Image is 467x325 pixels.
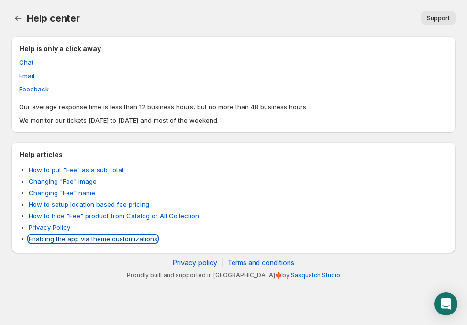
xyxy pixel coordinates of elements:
a: Terms and conditions [227,258,294,267]
span: | [221,258,223,267]
p: Proudly built and supported in [GEOGRAPHIC_DATA]🍁by [16,271,451,279]
span: Support [427,14,450,22]
a: Email [19,72,34,79]
a: Sasquatch Studio [291,271,340,279]
p: Our average response time is less than 12 business hours, but no more than 48 business hours. [19,102,448,112]
button: Support [421,11,456,25]
a: Privacy Policy [29,224,70,231]
span: Chat [19,57,33,67]
div: Open Intercom Messenger [434,292,457,315]
a: Home [11,11,25,25]
button: Feedback [13,81,55,97]
a: How to setup location based fee pricing [29,201,149,208]
a: Privacy policy [173,258,217,267]
a: How to put "Fee" as a sub-total [29,166,123,174]
h2: Help is only a click away [19,44,448,54]
a: Changing "Fee" name [29,189,95,197]
h2: Help articles [19,150,448,159]
p: We monitor our tickets [DATE] to [DATE] and most of the weekend. [19,115,448,125]
button: Chat [13,55,39,70]
a: Changing "Fee" image [29,178,97,185]
span: Help center [27,12,80,24]
span: Feedback [19,84,49,94]
a: How to hide "Fee" product from Catalog or All Collection [29,212,199,220]
a: Enabling the app via theme customizations [29,235,157,243]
